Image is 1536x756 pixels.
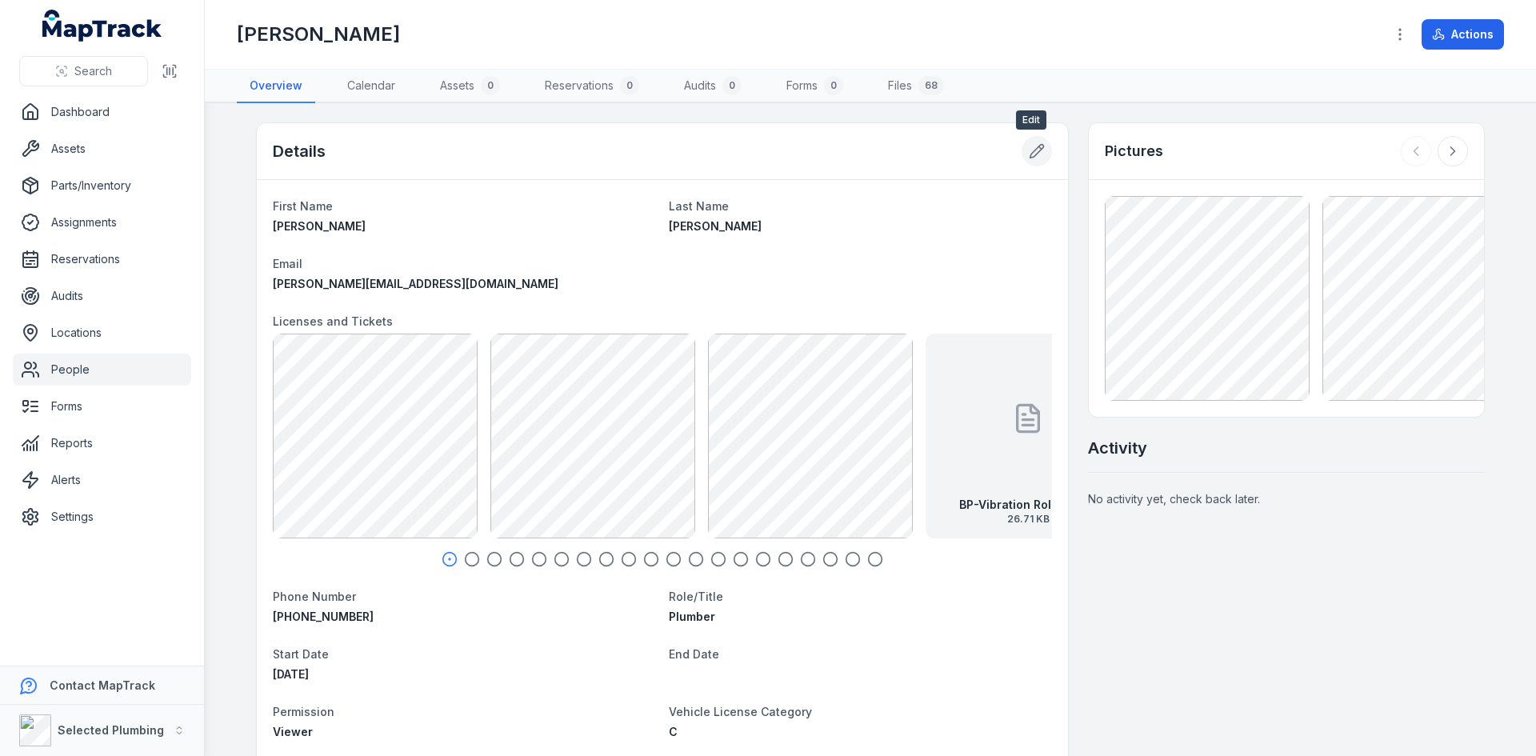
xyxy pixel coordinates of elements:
a: Settings [13,501,191,533]
a: Assets0 [427,70,513,103]
div: 0 [481,76,500,95]
a: Audits [13,280,191,312]
h1: [PERSON_NAME] [237,22,400,47]
div: 68 [918,76,944,95]
a: MapTrack [42,10,162,42]
strong: Contact MapTrack [50,678,155,692]
a: Overview [237,70,315,103]
span: [PHONE_NUMBER] [273,610,374,623]
span: [DATE] [273,667,309,681]
span: Email [273,257,302,270]
span: Start Date [273,647,329,661]
a: Reservations [13,243,191,275]
a: People [13,354,191,386]
strong: BP-Vibration Roller back [959,497,1098,513]
span: Role/Title [669,590,723,603]
a: Alerts [13,464,191,496]
span: C [669,725,678,738]
h2: Activity [1088,437,1147,459]
span: Permission [273,705,334,718]
a: Files68 [875,70,957,103]
button: Search [19,56,148,86]
span: Plumber [669,610,715,623]
a: Calendar [334,70,408,103]
span: No activity yet, check back later. [1088,492,1260,506]
h2: Details [273,140,326,162]
button: Actions [1422,19,1504,50]
span: Edit [1016,110,1046,130]
div: 0 [722,76,742,95]
div: 0 [620,76,639,95]
span: First Name [273,199,333,213]
span: Licenses and Tickets [273,314,393,328]
span: Viewer [273,725,313,738]
div: 0 [824,76,843,95]
span: Phone Number [273,590,356,603]
span: [PERSON_NAME] [273,219,366,233]
a: Audits0 [671,70,754,103]
span: Vehicle License Category [669,705,812,718]
time: 3/23/2020, 12:00:00 AM [273,667,309,681]
span: End Date [669,647,719,661]
a: Locations [13,317,191,349]
a: Dashboard [13,96,191,128]
strong: Selected Plumbing [58,723,164,737]
span: [PERSON_NAME] [669,219,762,233]
a: Reports [13,427,191,459]
a: Reservations0 [532,70,652,103]
span: 26.71 KB [959,513,1098,526]
a: Parts/Inventory [13,170,191,202]
h3: Pictures [1105,140,1163,162]
span: Search [74,63,112,79]
a: Assignments [13,206,191,238]
span: Last Name [669,199,729,213]
span: [PERSON_NAME][EMAIL_ADDRESS][DOMAIN_NAME] [273,277,558,290]
a: Forms0 [774,70,856,103]
a: Forms [13,390,191,422]
a: Assets [13,133,191,165]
